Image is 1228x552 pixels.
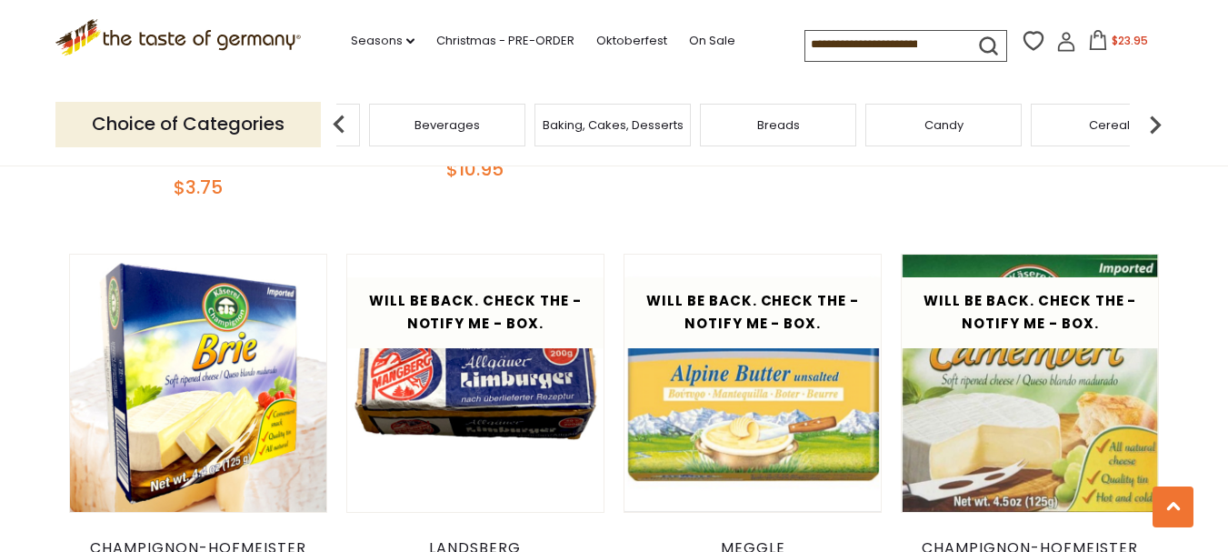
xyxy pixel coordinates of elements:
a: On Sale [689,31,735,51]
img: Kaeserei Champignon Bavarian Brie in Tin 4.5 oz. [70,255,327,512]
button: $23.95 [1080,30,1157,57]
a: Beverages [414,118,480,132]
span: $10.95 [446,156,504,182]
img: Meggle Original Bavarian Alpine Butter Unsalted 8.8 oz. [624,255,882,512]
span: $3.75 [174,175,223,200]
a: Oktoberfest [596,31,667,51]
p: Choice of Categories [55,102,321,146]
a: Christmas - PRE-ORDER [436,31,574,51]
a: Seasons [351,31,414,51]
a: Baking, Cakes, Desserts [543,118,684,132]
img: next arrow [1137,106,1173,143]
a: Candy [924,118,963,132]
a: Breads [757,118,800,132]
a: Cereal [1089,118,1130,132]
span: $23.95 [1112,33,1148,48]
img: Kaeserei Champignon Bavarian Camembert in Tin 4.5 oz. [902,255,1159,512]
img: previous arrow [321,106,357,143]
img: Mangberg Orginal Bavarian Limburger Cheese, 7 oz [347,255,604,512]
